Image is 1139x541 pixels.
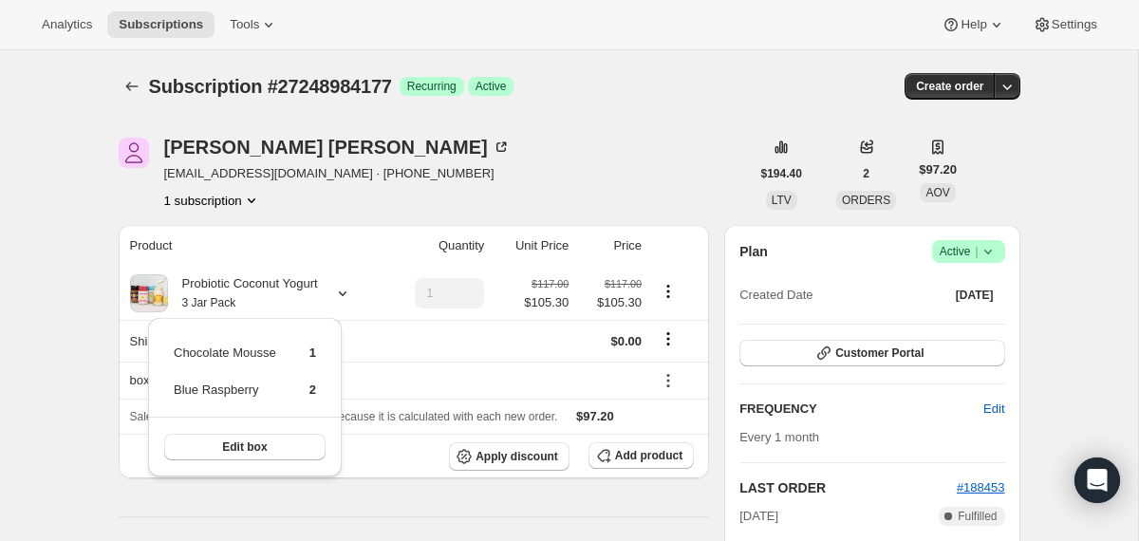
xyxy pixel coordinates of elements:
[961,17,986,32] span: Help
[975,244,978,259] span: |
[407,79,457,94] span: Recurring
[119,73,145,100] button: Subscriptions
[164,191,261,210] button: Product actions
[905,73,995,100] button: Create order
[956,288,994,303] span: [DATE]
[385,225,491,267] th: Quantity
[30,11,103,38] button: Analytics
[972,394,1016,424] button: Edit
[1052,17,1097,32] span: Settings
[851,160,881,187] button: 2
[739,507,778,526] span: [DATE]
[588,442,694,469] button: Add product
[739,430,819,444] span: Every 1 month
[944,282,1005,308] button: [DATE]
[230,17,259,32] span: Tools
[653,281,683,302] button: Product actions
[476,79,507,94] span: Active
[524,293,569,312] span: $105.30
[168,274,318,312] div: Probiotic Coconut Yogurt
[919,160,957,179] span: $97.20
[925,186,949,199] span: AOV
[309,382,316,397] span: 2
[750,160,813,187] button: $194.40
[42,17,92,32] span: Analytics
[119,225,385,267] th: Product
[739,400,983,419] h2: FREQUENCY
[958,509,997,524] span: Fulfilled
[119,138,149,168] span: Kim Sullivan
[107,11,215,38] button: Subscriptions
[574,225,647,267] th: Price
[940,242,998,261] span: Active
[130,274,168,312] img: product img
[182,296,236,309] small: 3 Jar Pack
[957,480,1005,494] a: #188453
[739,478,957,497] h2: LAST ORDER
[580,293,642,312] span: $105.30
[218,11,289,38] button: Tools
[476,449,558,464] span: Apply discount
[164,434,326,460] button: Edit box
[149,76,392,97] span: Subscription #27248984177
[739,286,812,305] span: Created Date
[916,79,983,94] span: Create order
[615,448,682,463] span: Add product
[119,320,385,362] th: Shipping
[130,371,643,390] div: box-discount-98ATO3
[130,410,558,423] span: Sales tax (if applicable) is not displayed because it is calculated with each new order.
[164,164,511,183] span: [EMAIL_ADDRESS][DOMAIN_NAME] · [PHONE_NUMBER]
[930,11,1017,38] button: Help
[576,409,614,423] span: $97.20
[835,345,924,361] span: Customer Portal
[449,442,569,471] button: Apply discount
[173,343,277,378] td: Chocolate Mousse
[863,166,869,181] span: 2
[739,340,1004,366] button: Customer Portal
[983,400,1004,419] span: Edit
[119,17,203,32] span: Subscriptions
[610,334,642,348] span: $0.00
[309,345,316,360] span: 1
[653,328,683,349] button: Shipping actions
[842,194,890,207] span: ORDERS
[532,278,569,289] small: $117.00
[605,278,642,289] small: $117.00
[739,242,768,261] h2: Plan
[1074,457,1120,503] div: Open Intercom Messenger
[490,225,574,267] th: Unit Price
[173,380,277,415] td: Blue Raspberry
[222,439,267,455] span: Edit box
[957,478,1005,497] button: #188453
[761,166,802,181] span: $194.40
[772,194,792,207] span: LTV
[1021,11,1109,38] button: Settings
[164,138,511,157] div: [PERSON_NAME] [PERSON_NAME]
